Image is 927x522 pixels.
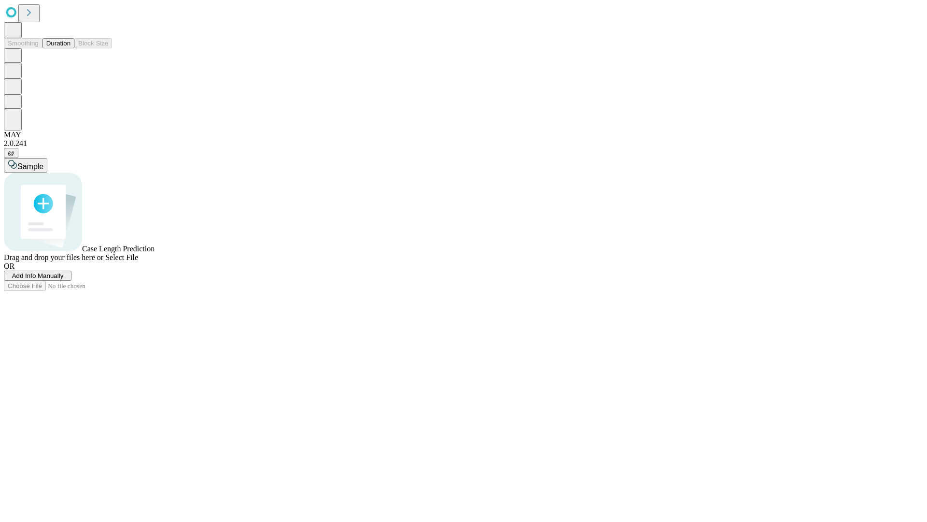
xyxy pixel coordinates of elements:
[4,271,71,281] button: Add Info Manually
[4,130,923,139] div: MAY
[8,149,14,157] span: @
[4,139,923,148] div: 2.0.241
[4,38,42,48] button: Smoothing
[4,253,103,261] span: Drag and drop your files here or
[12,272,64,279] span: Add Info Manually
[105,253,138,261] span: Select File
[4,148,18,158] button: @
[82,245,154,253] span: Case Length Prediction
[17,162,43,171] span: Sample
[42,38,74,48] button: Duration
[4,158,47,173] button: Sample
[74,38,112,48] button: Block Size
[4,262,14,270] span: OR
